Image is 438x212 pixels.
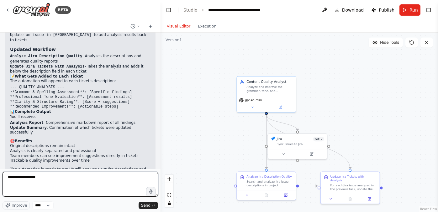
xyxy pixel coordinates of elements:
a: Studio [183,8,198,13]
button: toggle interactivity [165,199,173,207]
h3: Updated Workflow [10,46,150,53]
span: Hide Tools [380,40,399,45]
button: zoom out [165,183,173,191]
strong: Update Summary [10,125,47,130]
button: No output available [340,196,360,202]
button: Run [399,4,420,16]
button: Execution [194,23,220,30]
span: Send [141,203,150,208]
code: --- QUALITY ANALYSIS --- **Grammar & Spelling Assessment**: [Specific findings] **Professional To... [10,85,136,109]
li: : Confirmation of which tickets were updated successfully [10,125,150,135]
div: Version 1 [166,38,182,43]
button: Open in side panel [298,151,325,157]
li: Analysis is clearly separated and professional [10,149,150,154]
li: Original descriptions remain intact [10,144,150,149]
strong: Complete Output [15,109,51,114]
button: Publish [369,4,397,16]
div: Search and analyze Jira issue descriptions in project {project_key} using JQL query: 'project = {... [246,179,293,187]
img: Logo [13,3,50,17]
code: Update an issue in [GEOGRAPHIC_DATA] [10,33,91,37]
div: Jira [277,137,282,141]
p: The automation is ready to run! It will analyze your Jira descriptions and automatically append t... [10,167,150,182]
button: Open in side panel [277,192,294,198]
nav: breadcrumb [183,7,276,13]
li: - to add analysis results back to tickets [10,33,150,43]
button: Visual Editor [163,23,194,30]
div: Content Quality AnalystAnalyze and improve the grammar, tone, and professional quality of Jira is... [236,76,296,113]
strong: What Gets Added to Each Ticket [15,74,83,78]
button: Download [332,4,367,16]
button: Improve [3,201,30,209]
div: Sync issues to Jira [277,142,324,146]
p: The automation will append to each ticket's description: [10,79,150,84]
span: gpt-4o-mini [245,98,262,102]
button: Switch to previous chat [128,23,143,30]
img: Jira [271,137,275,140]
li: Trackable quality improvements over time [10,158,150,163]
h2: 📊 [10,109,150,114]
button: Open in side panel [267,104,294,110]
div: Update Jira Tickets with AnalysisFor each Jira issue analyzed in the previous task, update the ti... [320,171,380,204]
button: No output available [256,192,277,198]
div: For each Jira issue analyzed in the previous task, update the ticket by adding the quality analys... [330,184,377,191]
div: Analyze Jira Description QualitySearch and analyze Jira issue descriptions in project {project_ke... [236,171,296,200]
li: Team members can see improvement suggestions directly in tickets [10,154,150,159]
button: fit view [165,191,173,199]
button: Click to speak your automation idea [146,187,156,196]
span: Run [409,7,418,13]
button: zoom in [165,175,173,183]
button: Show right sidebar [424,6,433,14]
strong: Benefits [15,139,32,143]
div: Analyze Jira Description Quality [246,175,292,179]
button: Hide left sidebar [164,6,173,14]
button: Open in side panel [361,196,377,202]
g: Edge from aa459f4e-8807-4169-8fb2-0642f1a46ec5 to c2652931-ac35-4c3e-a9f7-8beb88c22f9c [264,115,352,169]
h2: 🎯 [10,139,150,144]
span: Publish [379,7,394,13]
div: BETA [55,6,71,14]
g: Edge from aa459f4e-8807-4169-8fb2-0642f1a46ec5 to b4c2af9e-1709-411b-8649-5139a9028094 [264,115,300,131]
g: Edge from 9aa7f92e-45b8-4060-845e-ad4a34466e23 to c2652931-ac35-4c3e-a9f7-8beb88c22f9c [299,184,318,188]
span: Download [342,7,364,13]
span: Number of enabled actions [313,137,324,141]
div: JiraJira2of12Sync issues to Jira [267,133,327,159]
g: Edge from aa459f4e-8807-4169-8fb2-0642f1a46ec5 to 9aa7f92e-45b8-4060-845e-ad4a34466e23 [264,115,269,169]
li: - Takes the analysis and adds it below the description field in each ticket [10,64,150,74]
div: Update Jira Tickets with Analysis [330,175,377,182]
button: Hide Tools [369,38,403,48]
div: Analyze and improve the grammar, tone, and professional quality of Jira issue descriptions for {p... [246,85,293,93]
span: Improve [12,203,27,208]
strong: Analysis Report [10,120,43,125]
p: You'll receive: [10,114,150,119]
div: React Flow controls [165,175,173,207]
div: Content Quality Analyst [246,79,293,84]
code: Analyze Jira Description Quality [10,54,82,58]
a: React Flow attribution [420,207,437,211]
li: : Comprehensive markdown report of all findings [10,120,150,125]
code: Update Jira Tickets with Analysis [10,64,85,69]
h2: 📝 [10,74,150,79]
li: - Analyzes the descriptions and generates quality reports [10,54,150,64]
button: Start a new chat [145,23,156,30]
button: Send [139,202,158,209]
